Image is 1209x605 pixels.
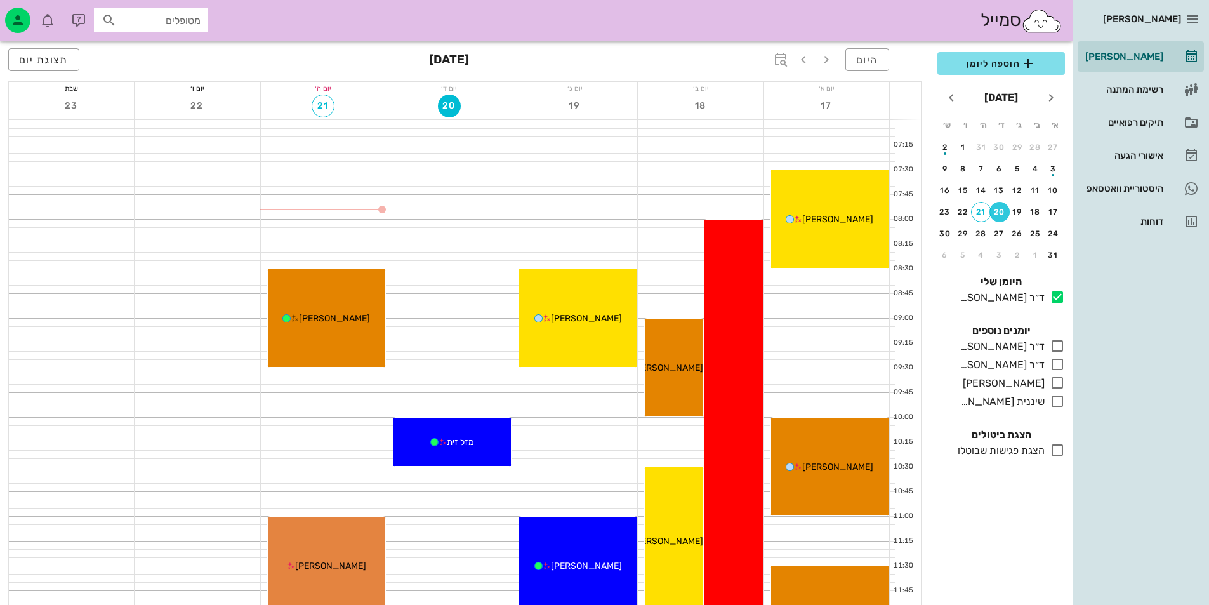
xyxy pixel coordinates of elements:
div: 1 [1026,251,1046,260]
span: [PERSON_NAME] [802,214,873,225]
div: יום ד׳ [386,82,512,95]
div: 11:15 [890,536,916,547]
div: 23 [935,208,955,216]
span: הוספה ליומן [948,56,1055,71]
div: 10:45 [890,486,916,497]
span: 20 [438,100,461,111]
button: 10 [1043,180,1064,201]
button: 18 [689,95,712,117]
div: 3 [989,251,1010,260]
div: 07:15 [890,140,916,150]
div: היסטוריית וואטסאפ [1083,183,1163,194]
button: 21 [312,95,334,117]
img: SmileCloud logo [1021,8,1062,34]
div: 30 [989,143,1010,152]
div: 11:30 [890,561,916,571]
div: 08:45 [890,288,916,299]
div: 13 [989,186,1010,195]
div: 28 [1026,143,1046,152]
button: 5 [1007,159,1027,179]
div: 14 [971,186,991,195]
button: 21 [971,202,991,222]
span: [PERSON_NAME] [632,362,703,373]
div: 7 [971,164,991,173]
div: 6 [935,251,955,260]
button: חודש הבא [940,86,963,109]
div: 24 [1043,229,1064,238]
div: סמייל [981,7,1062,34]
button: 24 [1043,223,1064,244]
div: יום ה׳ [261,82,386,95]
div: 09:00 [890,313,916,324]
button: 28 [1026,137,1046,157]
span: 21 [312,100,334,111]
div: ד״ר [PERSON_NAME] [955,357,1045,373]
a: אישורי הגעה [1078,140,1204,171]
div: 11:45 [890,585,916,596]
button: 20 [989,202,1010,222]
span: תצוגת יום [19,54,69,66]
button: 31 [971,137,991,157]
div: 25 [1026,229,1046,238]
button: 1 [1026,245,1046,265]
div: 9 [935,164,955,173]
span: 17 [815,100,838,111]
div: 10:15 [890,437,916,448]
div: שיננית [PERSON_NAME] [955,394,1045,409]
div: 4 [971,251,991,260]
div: ד״ר [PERSON_NAME] [955,290,1045,305]
div: אישורי הגעה [1083,150,1163,161]
div: 28 [971,229,991,238]
div: 10:00 [890,412,916,423]
div: 22 [953,208,974,216]
th: ש׳ [939,114,955,136]
div: 31 [971,143,991,152]
button: 14 [971,180,991,201]
div: הצגת פגישות שבוטלו [953,443,1045,458]
div: 10 [1043,186,1064,195]
button: 17 [815,95,838,117]
button: 15 [953,180,974,201]
a: היסטוריית וואטסאפ [1078,173,1204,204]
button: 27 [1043,137,1064,157]
div: 09:15 [890,338,916,349]
div: רשימת המתנה [1083,84,1163,95]
button: 4 [971,245,991,265]
div: 11 [1026,186,1046,195]
th: ד׳ [993,114,1009,136]
div: 09:30 [890,362,916,373]
span: 19 [564,100,586,111]
div: 29 [1007,143,1027,152]
div: 08:30 [890,263,916,274]
div: 6 [989,164,1010,173]
button: 2 [1007,245,1027,265]
div: 08:15 [890,239,916,249]
div: 12 [1007,186,1027,195]
h4: הצגת ביטולים [937,427,1065,442]
button: 17 [1043,202,1064,222]
button: 16 [935,180,955,201]
div: דוחות [1083,216,1163,227]
a: תיקים רפואיים [1078,107,1204,138]
div: 31 [1043,251,1064,260]
div: 19 [1007,208,1027,216]
div: [PERSON_NAME] [1083,51,1163,62]
button: 23 [935,202,955,222]
div: 07:45 [890,189,916,200]
div: 16 [935,186,955,195]
div: 15 [953,186,974,195]
div: 07:30 [890,164,916,175]
div: 1 [953,143,974,152]
button: חודש שעבר [1040,86,1062,109]
button: 2 [935,137,955,157]
h4: היומן שלי [937,274,1065,289]
button: 3 [989,245,1010,265]
button: 1 [953,137,974,157]
button: תצוגת יום [8,48,79,71]
div: 21 [972,208,991,216]
div: 8 [953,164,974,173]
div: 30 [935,229,955,238]
button: [DATE] [979,85,1023,110]
span: [PERSON_NAME] [551,313,622,324]
button: 22 [186,95,209,117]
